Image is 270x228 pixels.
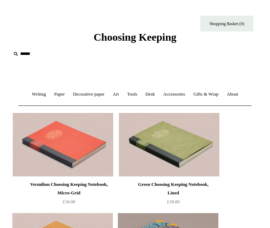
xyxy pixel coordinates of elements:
[69,85,108,104] a: Decorative paper
[119,113,219,177] img: Green Choosing Keeping Notebook, Lined
[223,85,242,104] a: About
[135,180,212,197] div: Green Choosing Keeping Notebook, Lined
[93,37,176,42] a: Choosing Keeping
[200,16,253,32] a: Shopping Basket (0)
[63,199,75,204] span: £18.00
[28,85,50,104] a: Writing
[51,85,68,104] a: Paper
[133,177,213,206] a: Green Choosing Keeping Notebook, Lined £18.00
[160,85,189,104] a: Accessories
[167,199,180,204] span: £18.00
[109,85,122,104] a: Art
[123,85,141,104] a: Tools
[142,85,159,104] a: Desk
[190,85,222,104] a: Gifts & Wrap
[93,31,176,43] span: Choosing Keeping
[29,180,109,197] div: Vermilion Choosing Keeping Notebook, Micro-Grid
[27,113,127,177] a: Vermilion Choosing Keeping Notebook, Micro-Grid Vermilion Choosing Keeping Notebook, Micro-Grid
[27,177,111,206] a: Vermilion Choosing Keeping Notebook, Micro-Grid £18.00
[13,113,113,177] img: Vermilion Choosing Keeping Notebook, Micro-Grid
[133,113,234,177] a: Green Choosing Keeping Notebook, Lined Green Choosing Keeping Notebook, Lined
